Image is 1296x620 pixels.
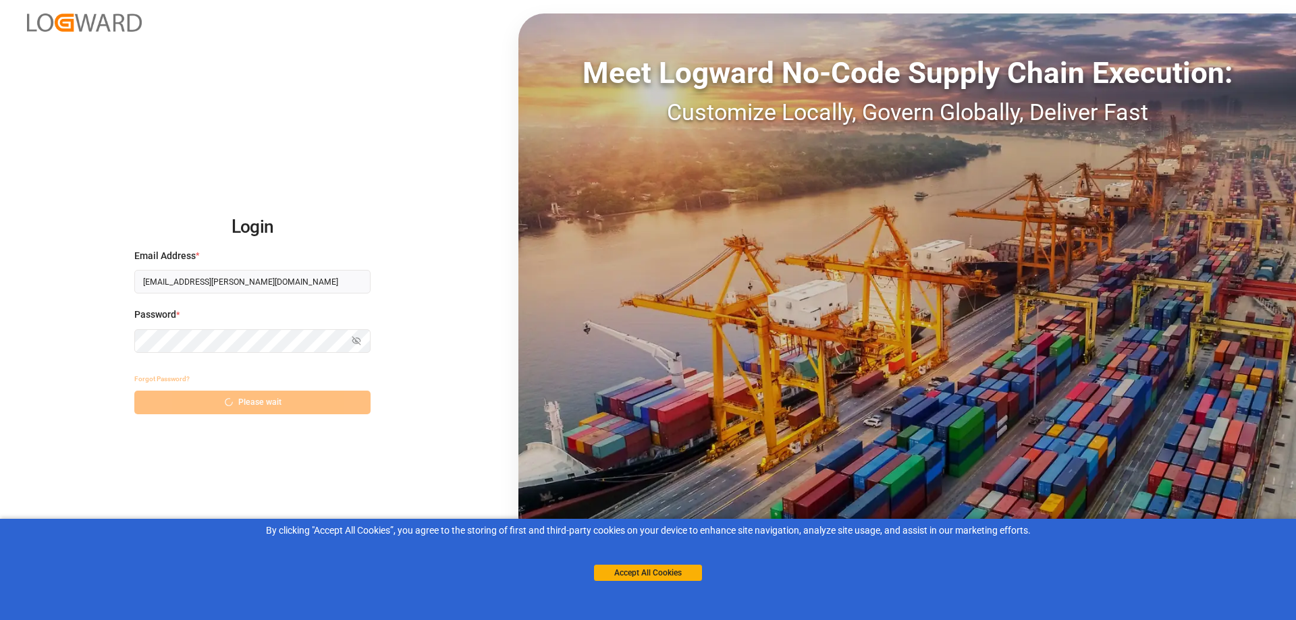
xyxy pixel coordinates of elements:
[134,206,371,249] h2: Login
[518,95,1296,130] div: Customize Locally, Govern Globally, Deliver Fast
[134,270,371,293] input: Enter your email
[594,565,702,581] button: Accept All Cookies
[134,249,196,263] span: Email Address
[134,308,176,322] span: Password
[27,13,142,32] img: Logward_new_orange.png
[9,524,1287,538] div: By clicking "Accept All Cookies”, you agree to the storing of first and third-party cookies on yo...
[518,51,1296,95] div: Meet Logward No-Code Supply Chain Execution:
